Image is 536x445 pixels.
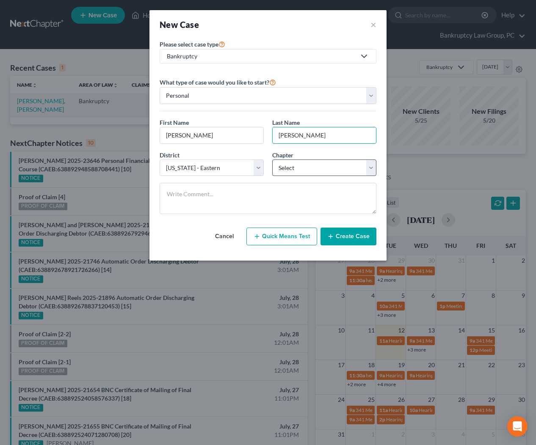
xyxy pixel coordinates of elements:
[160,77,276,87] label: What type of case would you like to start?
[370,19,376,30] button: ×
[160,151,180,159] span: District
[272,151,293,159] span: Chapter
[507,416,528,437] div: Open Intercom Messenger
[206,228,243,245] button: Cancel
[160,19,199,30] strong: New Case
[272,119,300,126] span: Last Name
[160,41,218,48] span: Please select case type
[273,127,376,143] input: Enter Last Name
[246,228,317,245] button: Quick Means Test
[167,52,356,60] div: Bankruptcy
[160,127,263,143] input: Enter First Name
[320,228,376,245] button: Create Case
[160,119,189,126] span: First Name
